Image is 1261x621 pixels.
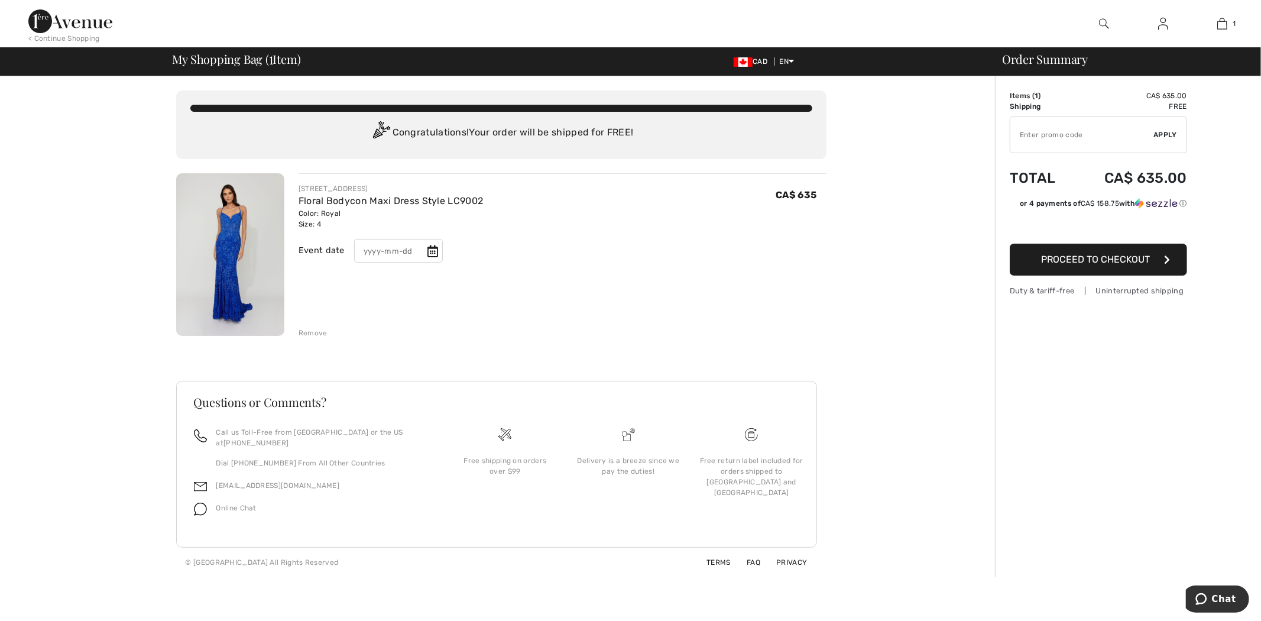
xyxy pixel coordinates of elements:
iframe: Opens a widget where you can chat to one of our agents [1186,586,1249,615]
iframe: PayPal-paypal [1010,213,1187,240]
td: CA$ 635.00 [1073,90,1187,101]
div: © [GEOGRAPHIC_DATA] All Rights Reserved [186,557,339,568]
a: Privacy [762,558,807,567]
span: My Shopping Bag ( Item) [173,53,301,65]
span: 1 [269,50,273,66]
span: 1 [1233,18,1236,29]
span: Apply [1154,130,1178,140]
a: Floral Bodycon Maxi Dress Style LC9002 [299,195,483,206]
input: Promo code [1010,117,1154,153]
p: Call us Toll-Free from [GEOGRAPHIC_DATA] or the US at [216,427,430,448]
button: Proceed to Checkout [1010,244,1187,276]
a: [PHONE_NUMBER] [223,439,288,447]
input: yyyy-mm-dd [354,239,443,263]
img: Canadian Dollar [734,57,753,67]
td: CA$ 635.00 [1073,158,1187,198]
span: EN [780,57,795,66]
p: Dial [PHONE_NUMBER] From All Other Countries [216,458,430,468]
img: call [194,429,207,442]
div: Remove [299,328,328,338]
img: email [194,480,207,493]
div: Duty & tariff-free | Uninterrupted shipping [1010,285,1187,296]
span: 1 [1035,92,1038,100]
td: Items ( ) [1010,90,1073,101]
div: or 4 payments of with [1020,198,1187,209]
img: Free shipping on orders over $99 [745,428,758,441]
img: 1ère Avenue [28,9,112,33]
img: chat [194,503,207,516]
div: Order Summary [988,53,1254,65]
h3: Questions or Comments? [194,396,799,408]
div: Event date [299,244,345,257]
div: [STREET_ADDRESS] [299,183,483,194]
span: CA$ 635 [776,189,816,200]
img: Free shipping on orders over $99 [498,428,511,441]
td: Total [1010,158,1073,198]
a: FAQ [732,558,760,567]
td: Shipping [1010,101,1073,112]
img: My Info [1158,17,1168,31]
span: Online Chat [216,504,257,512]
img: My Bag [1217,17,1227,31]
img: Sezzle [1135,198,1178,209]
img: Delivery is a breeze since we pay the duties! [622,428,635,441]
div: Delivery is a breeze since we pay the duties! [576,455,680,477]
img: Floral Bodycon Maxi Dress Style LC9002 [176,173,284,336]
a: 1 [1193,17,1251,31]
div: Free return label included for orders shipped to [GEOGRAPHIC_DATA] and [GEOGRAPHIC_DATA] [699,455,803,498]
a: Sign In [1149,17,1178,31]
div: or 4 payments ofCA$ 158.75withSezzle Click to learn more about Sezzle [1010,198,1187,213]
div: Color: Royal Size: 4 [299,208,483,229]
div: < Continue Shopping [28,33,100,44]
td: Free [1073,101,1187,112]
span: CA$ 158.75 [1081,199,1119,208]
img: Congratulation2.svg [369,121,393,145]
div: Congratulations! Your order will be shipped for FREE! [190,121,812,145]
a: Terms [692,558,731,567]
img: search the website [1099,17,1109,31]
div: Free shipping on orders over $99 [453,455,557,477]
a: [EMAIL_ADDRESS][DOMAIN_NAME] [216,481,339,490]
span: Proceed to Checkout [1041,254,1150,265]
span: CAD [734,57,772,66]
